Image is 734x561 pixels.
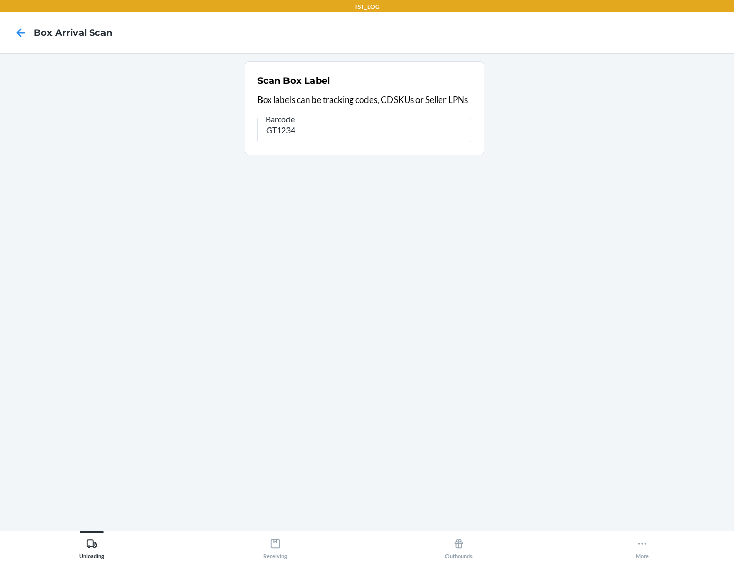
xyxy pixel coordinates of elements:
[264,114,296,124] span: Barcode
[257,118,471,142] input: Barcode
[79,534,104,559] div: Unloading
[636,534,649,559] div: More
[445,534,473,559] div: Outbounds
[257,93,471,107] p: Box labels can be tracking codes, CDSKUs or Seller LPNs
[367,531,550,559] button: Outbounds
[257,74,330,87] h2: Scan Box Label
[183,531,367,559] button: Receiving
[550,531,734,559] button: More
[263,534,287,559] div: Receiving
[354,2,380,11] p: TST_LOG
[34,26,112,39] h4: Box Arrival Scan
